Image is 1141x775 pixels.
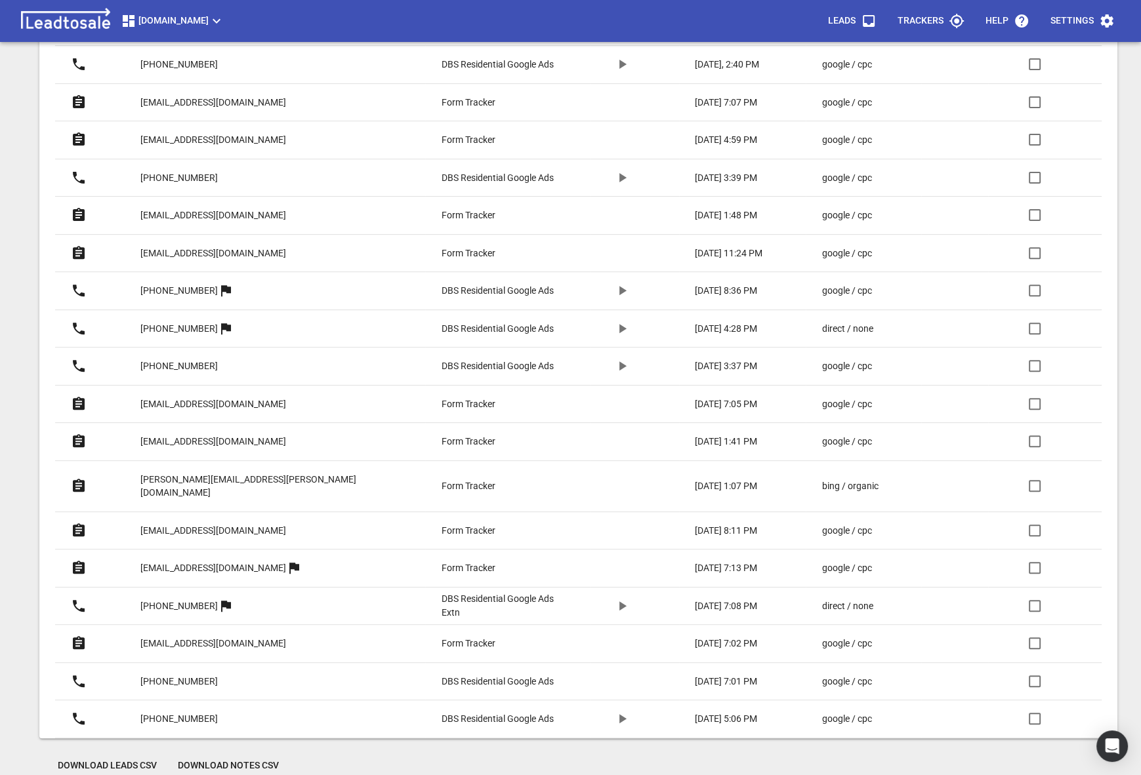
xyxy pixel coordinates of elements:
a: google / cpc [821,435,884,448]
a: google / cpc [821,209,884,222]
p: Form Tracker [441,637,495,650]
p: Settings [1050,14,1094,28]
p: Form Tracker [441,397,495,411]
a: [DATE] 3:37 PM [695,359,769,373]
a: Form Tracker [441,479,554,493]
p: DBS Residential Google Ads Extn [441,592,554,619]
p: google / cpc [821,637,871,650]
p: [EMAIL_ADDRESS][DOMAIN_NAME] [140,561,286,575]
p: [DATE] 7:05 PM [695,397,757,411]
a: [DATE] 11:24 PM [695,247,769,260]
a: Form Tracker [441,561,554,575]
a: [DATE] 1:48 PM [695,209,769,222]
p: google / cpc [821,247,871,260]
svg: Call [71,711,87,726]
a: [EMAIL_ADDRESS][DOMAIN_NAME] [140,124,286,156]
p: [PHONE_NUMBER] [140,171,218,185]
p: [PHONE_NUMBER] [140,675,218,688]
p: [DATE] 8:36 PM [695,284,757,298]
a: Form Tracker [441,96,554,109]
a: [DATE], 2:40 PM [695,58,769,71]
a: direct / none [821,599,884,613]
a: google / cpc [821,171,884,185]
p: [PERSON_NAME][EMAIL_ADDRESS][PERSON_NAME][DOMAIN_NAME] [140,473,388,500]
p: google / cpc [821,359,871,373]
a: [EMAIL_ADDRESS][DOMAIN_NAME] [140,627,286,660]
a: [DATE] 4:28 PM [695,322,769,336]
svg: Call [71,598,87,614]
p: [DATE] 7:01 PM [695,675,757,688]
p: [DATE] 7:07 PM [695,96,757,109]
p: google / cpc [821,96,871,109]
p: Form Tracker [441,435,495,448]
a: google / cpc [821,675,884,688]
a: DBS Residential Google Ads [441,712,554,726]
a: google / cpc [821,247,884,260]
a: google / cpc [821,133,884,147]
p: [DATE] 5:06 PM [695,712,757,726]
a: [PHONE_NUMBER] [140,49,218,81]
p: [PHONE_NUMBER] [140,58,218,71]
a: google / cpc [821,58,884,71]
p: [DATE] 7:08 PM [695,599,757,613]
p: [PHONE_NUMBER] [140,322,218,336]
img: logo [16,8,115,34]
p: [EMAIL_ADDRESS][DOMAIN_NAME] [140,397,286,411]
svg: Form [71,635,87,651]
p: [PHONE_NUMBER] [140,712,218,726]
a: direct / none [821,322,884,336]
p: [DATE] 4:59 PM [695,133,757,147]
span: Download Notes CSV [178,759,279,772]
p: bing / organic [821,479,878,493]
p: [DATE] 8:11 PM [695,524,757,538]
svg: Form [71,396,87,412]
svg: Call [71,170,87,186]
p: google / cpc [821,397,871,411]
p: [EMAIL_ADDRESS][DOMAIN_NAME] [140,637,286,650]
a: google / cpc [821,712,884,726]
a: google / cpc [821,359,884,373]
svg: Form [71,433,87,449]
svg: Call [71,358,87,374]
p: DBS Residential Google Ads [441,359,553,373]
p: google / cpc [821,675,871,688]
p: Form Tracker [441,133,495,147]
p: Form Tracker [441,479,495,493]
p: Help [985,14,1008,28]
a: [DATE] 7:02 PM [695,637,769,650]
p: [DATE] 4:28 PM [695,322,757,336]
a: [EMAIL_ADDRESS][DOMAIN_NAME] [140,426,286,458]
div: Open Intercom Messenger [1096,730,1128,762]
a: DBS Residential Google Ads [441,675,554,688]
svg: Call [71,56,87,72]
p: [EMAIL_ADDRESS][DOMAIN_NAME] [140,435,286,448]
p: google / cpc [821,435,871,448]
p: DBS Residential Google Ads [441,171,553,185]
span: Download Leads CSV [58,759,157,772]
p: [EMAIL_ADDRESS][DOMAIN_NAME] [140,133,286,147]
svg: Call [71,673,87,689]
a: [DATE] 3:39 PM [695,171,769,185]
a: DBS Residential Google Ads [441,284,554,298]
svg: Call [71,321,87,336]
p: Form Tracker [441,247,495,260]
svg: Form [71,560,87,576]
p: google / cpc [821,561,871,575]
a: [PHONE_NUMBER] [140,590,218,622]
p: [DATE] 3:37 PM [695,359,757,373]
a: [DATE] 7:08 PM [695,599,769,613]
a: [EMAIL_ADDRESS][DOMAIN_NAME] [140,237,286,269]
p: DBS Residential Google Ads [441,675,553,688]
a: [DATE] 5:06 PM [695,712,769,726]
a: google / cpc [821,637,884,650]
a: [PERSON_NAME][EMAIL_ADDRESS][PERSON_NAME][DOMAIN_NAME] [140,464,388,509]
a: [DATE] 1:07 PM [695,479,769,493]
p: [DATE] 7:02 PM [695,637,757,650]
p: [DATE] 3:39 PM [695,171,757,185]
svg: Form [71,478,87,494]
svg: Form [71,523,87,538]
svg: More than one lead from this user [218,283,234,298]
p: [PHONE_NUMBER] [140,359,218,373]
a: google / cpc [821,284,884,298]
p: DBS Residential Google Ads [441,322,553,336]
